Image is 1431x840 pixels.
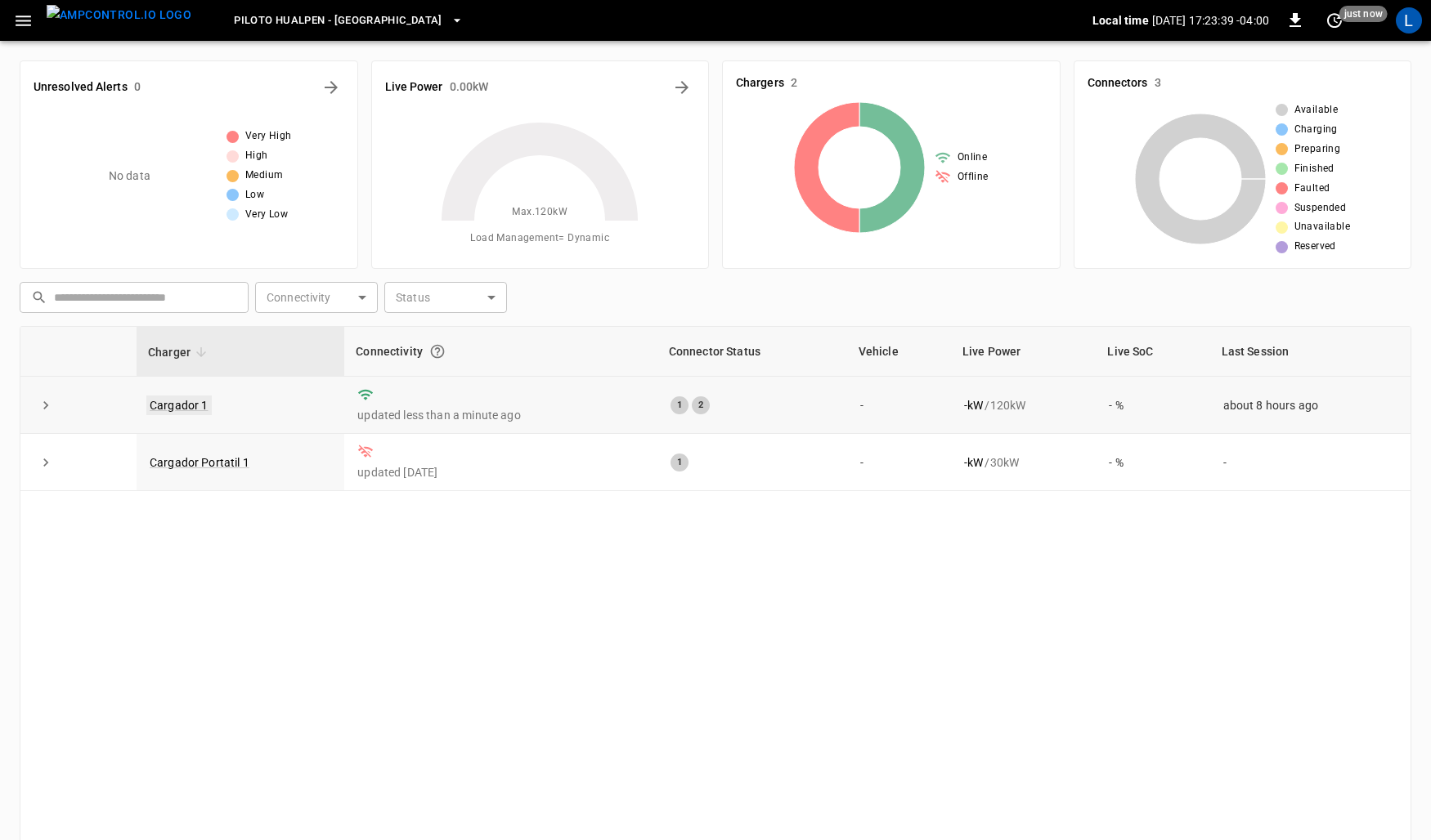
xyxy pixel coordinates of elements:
span: Medium [245,168,283,184]
span: Faulted [1294,181,1330,197]
td: - [847,377,951,434]
span: Max. 120 kW [512,204,567,221]
img: ampcontrol.io logo [47,5,191,25]
td: - % [1096,434,1209,491]
span: Finished [1294,161,1335,177]
button: All Alerts [318,74,344,101]
div: 2 [692,396,710,414]
span: Unavailable [1294,219,1350,235]
h6: 2 [791,74,797,92]
div: / 30 kW [964,454,1083,471]
p: Local time [1092,12,1149,29]
th: Connector Status [657,327,847,377]
span: Online [958,150,987,166]
p: updated less than a minute ago [357,407,644,423]
button: Piloto Hualpen - [GEOGRAPHIC_DATA] [227,5,470,37]
button: Energy Overview [669,74,695,101]
div: profile-icon [1396,7,1422,34]
span: High [245,148,268,164]
div: 1 [671,396,689,414]
button: Connection between the charger and our software. [423,337,452,366]
button: expand row [34,393,58,418]
span: Charger [148,342,212,362]
div: 1 [671,454,689,471]
button: set refresh interval [1321,7,1348,34]
h6: 0.00 kW [450,78,489,96]
td: - [1210,434,1411,491]
h6: Chargers [736,74,784,92]
a: Cargador Portatil 1 [150,456,249,469]
h6: Live Power [385,78,443,96]
td: about 8 hours ago [1210,377,1411,434]
span: Piloto Hualpen - [GEOGRAPHIC_DATA] [234,11,442,30]
a: Cargador 1 [146,395,212,415]
span: just now [1339,6,1388,22]
span: Very Low [245,207,288,223]
h6: 3 [1155,74,1161,92]
th: Vehicle [847,327,951,377]
th: Last Session [1210,327,1411,377]
h6: Unresolved Alerts [34,78,128,96]
td: - [847,434,951,491]
p: - kW [964,397,983,413]
h6: Connectors [1088,74,1148,92]
span: Very High [245,128,292,145]
h6: 0 [134,78,141,96]
p: No data [109,168,150,185]
p: updated [DATE] [357,464,644,480]
div: Connectivity [356,337,645,366]
span: Load Management = Dynamic [470,230,609,247]
span: Charging [1294,122,1338,138]
span: Preparing [1294,141,1341,158]
span: Low [245,187,264,203]
th: Live SoC [1096,327,1209,377]
span: Suspended [1294,200,1347,217]
span: Offline [958,169,989,185]
button: expand row [34,450,58,475]
p: - kW [964,454,983,471]
span: Reserved [1294,239,1336,255]
span: Available [1294,102,1339,118]
td: - % [1096,377,1209,434]
p: [DATE] 17:23:39 -04:00 [1152,12,1269,29]
th: Live Power [951,327,1096,377]
div: / 120 kW [964,397,1083,413]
